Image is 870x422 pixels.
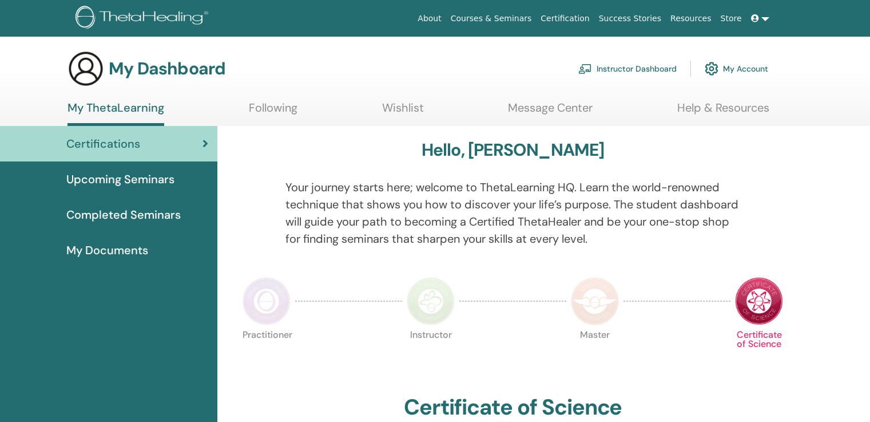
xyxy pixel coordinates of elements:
a: About [413,8,446,29]
a: Certification [536,8,594,29]
img: Certificate of Science [735,277,783,325]
p: Instructor [407,330,455,378]
h3: Hello, [PERSON_NAME] [422,140,605,160]
img: Master [571,277,619,325]
a: Success Stories [594,8,666,29]
span: Completed Seminars [66,206,181,223]
span: My Documents [66,242,148,259]
span: Certifications [66,135,140,152]
a: My Account [705,56,768,81]
a: Resources [666,8,716,29]
p: Your journey starts here; welcome to ThetaLearning HQ. Learn the world-renowned technique that sh... [285,179,741,247]
img: cog.svg [705,59,718,78]
p: Certificate of Science [735,330,783,378]
a: Following [249,101,297,123]
a: Instructor Dashboard [578,56,677,81]
p: Practitioner [243,330,291,378]
a: My ThetaLearning [67,101,164,126]
a: Help & Resources [677,101,769,123]
a: Message Center [508,101,593,123]
span: Upcoming Seminars [66,171,174,188]
h2: Certificate of Science [404,395,622,421]
a: Courses & Seminars [446,8,537,29]
h3: My Dashboard [109,58,225,79]
a: Wishlist [382,101,424,123]
img: chalkboard-teacher.svg [578,64,592,74]
p: Master [571,330,619,378]
img: Instructor [407,277,455,325]
img: generic-user-icon.jpg [67,50,104,87]
img: logo.png [76,6,212,31]
a: Store [716,8,746,29]
img: Practitioner [243,277,291,325]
